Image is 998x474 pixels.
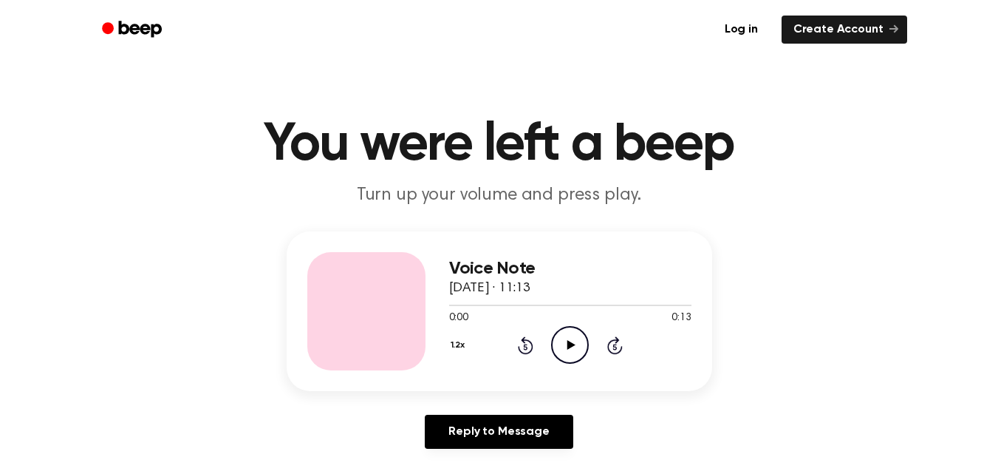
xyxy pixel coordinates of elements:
span: [DATE] · 11:13 [449,282,530,295]
span: 0:00 [449,311,468,326]
span: 0:13 [671,311,691,326]
p: Turn up your volume and press play. [216,183,783,208]
a: Log in [710,13,773,47]
h3: Voice Note [449,259,691,279]
a: Create Account [782,16,907,44]
a: Reply to Message [425,415,573,449]
a: Beep [92,16,175,44]
button: 1.2x [449,333,471,358]
h1: You were left a beep [121,118,878,172]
